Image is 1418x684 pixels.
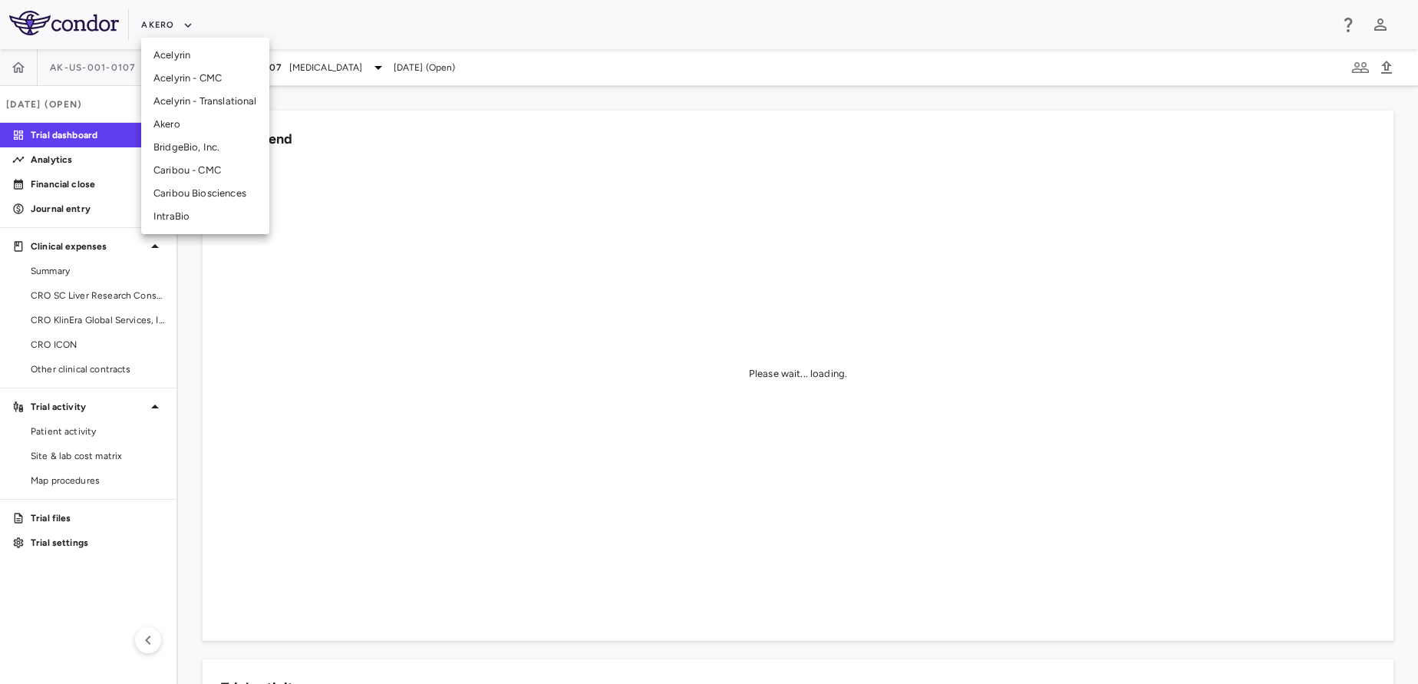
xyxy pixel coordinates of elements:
li: Akero [141,113,269,136]
li: IntraBio [141,205,269,228]
li: Acelyrin - Translational [141,90,269,113]
li: BridgeBio, Inc. [141,136,269,159]
li: Caribou - CMC [141,159,269,182]
ul: Menu [141,38,269,234]
li: Acelyrin - CMC [141,67,269,90]
li: Acelyrin [141,44,269,67]
li: Caribou Biosciences [141,182,269,205]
